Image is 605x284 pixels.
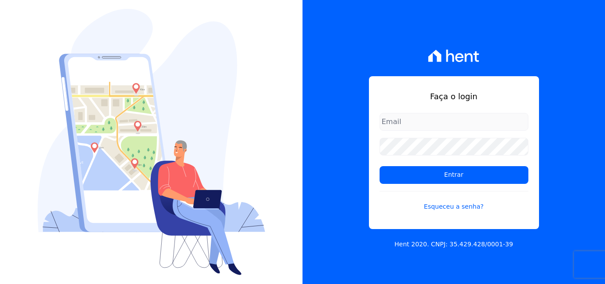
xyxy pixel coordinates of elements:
p: Hent 2020. CNPJ: 35.429.428/0001-39 [395,240,513,249]
input: Entrar [380,166,528,184]
img: Login [38,9,265,275]
input: Email [380,113,528,131]
h1: Faça o login [380,90,528,102]
a: Esqueceu a senha? [380,191,528,211]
